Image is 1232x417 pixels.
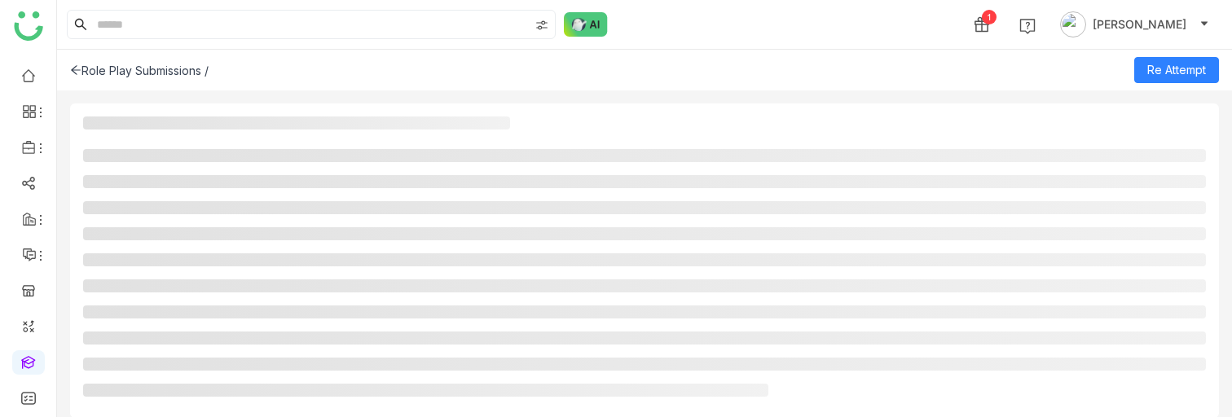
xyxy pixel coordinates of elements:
img: help.svg [1019,18,1036,34]
img: search-type.svg [535,19,548,32]
div: 1 [982,10,997,24]
button: [PERSON_NAME] [1057,11,1212,37]
span: Re Attempt [1147,61,1206,79]
span: [PERSON_NAME] [1093,15,1186,33]
button: Re Attempt [1134,57,1219,83]
img: ask-buddy-normal.svg [564,12,608,37]
img: logo [14,11,43,41]
div: Role Play Submissions / [70,64,209,77]
img: avatar [1060,11,1086,37]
